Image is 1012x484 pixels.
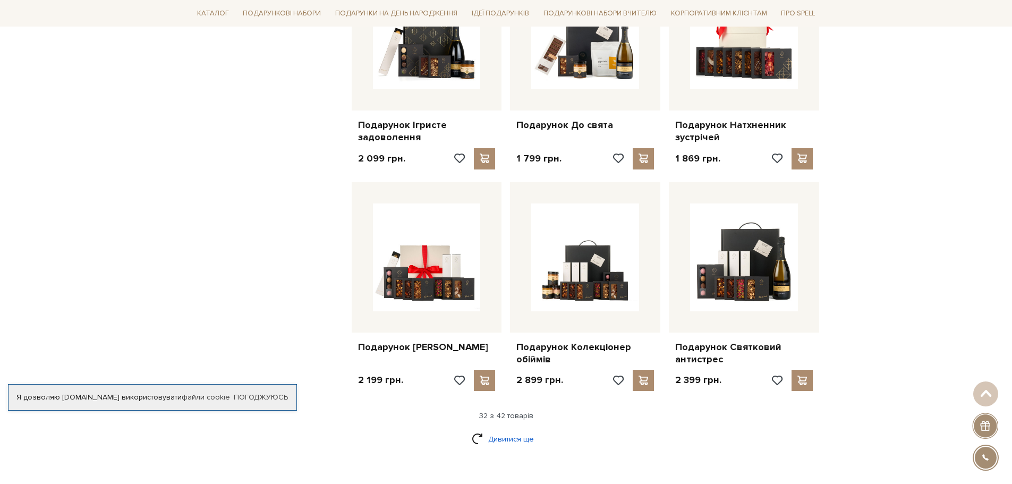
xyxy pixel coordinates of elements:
[675,152,720,165] p: 1 869 грн.
[675,119,813,144] a: Подарунок Натхненник зустрічей
[516,152,562,165] p: 1 799 грн.
[358,341,496,353] a: Подарунок [PERSON_NAME]
[193,5,233,22] a: Каталог
[239,5,325,22] a: Подарункові набори
[467,5,533,22] a: Ідеї подарунків
[516,341,654,366] a: Подарунок Колекціонер обіймів
[472,430,541,448] a: Дивитися ще
[189,411,824,421] div: 32 з 42 товарів
[667,5,771,22] a: Корпоративним клієнтам
[675,374,721,386] p: 2 399 грн.
[358,119,496,144] a: Подарунок Ігристе задоволення
[675,341,813,366] a: Подарунок Святковий антистрес
[182,393,230,402] a: файли cookie
[358,374,403,386] p: 2 199 грн.
[8,393,296,402] div: Я дозволяю [DOMAIN_NAME] використовувати
[234,393,288,402] a: Погоджуюсь
[777,5,819,22] a: Про Spell
[539,4,661,22] a: Подарункові набори Вчителю
[516,119,654,131] a: Подарунок До свята
[331,5,462,22] a: Подарунки на День народження
[516,374,563,386] p: 2 899 грн.
[358,152,405,165] p: 2 099 грн.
